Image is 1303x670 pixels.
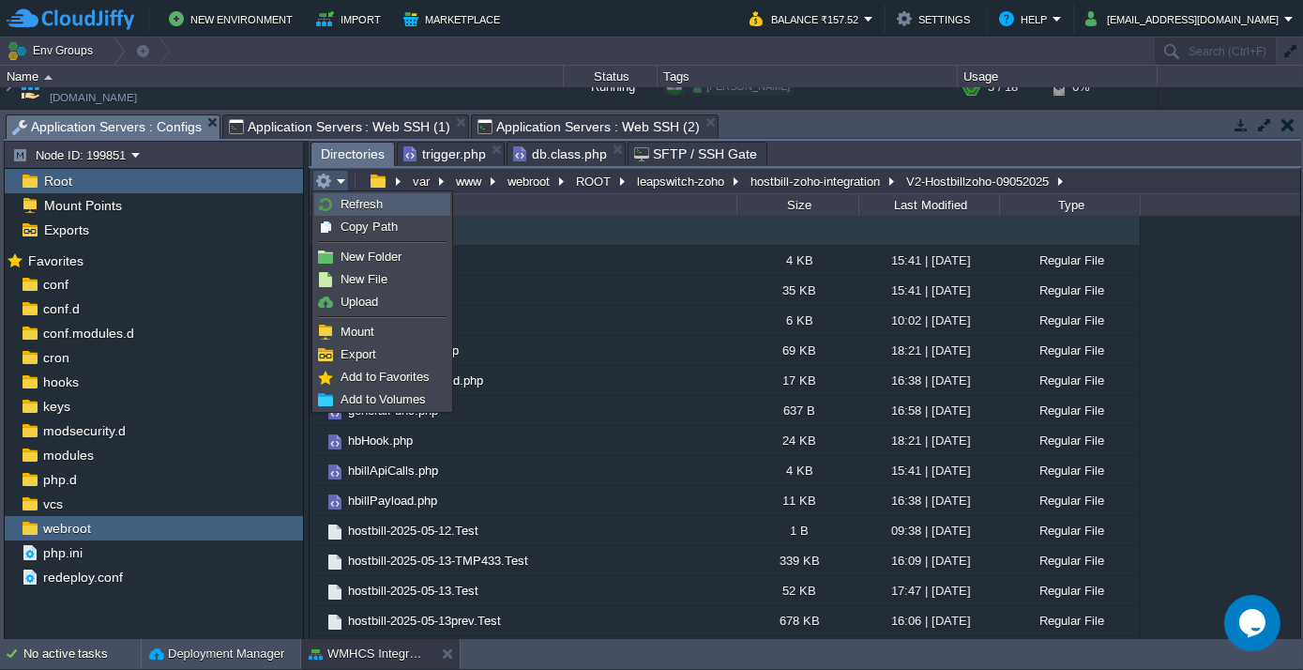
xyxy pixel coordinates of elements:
[999,576,1140,605] div: Regular File
[736,456,858,485] div: 4 KB
[24,252,86,269] span: Favorites
[315,247,449,267] a: New Folder
[310,516,325,545] img: AMDAwAAAACH5BAEAAAAALAAAAAABAAEAAAICRAEAOw==
[309,645,427,663] button: WMHCS Integration
[40,221,92,238] span: Exports
[50,88,137,107] a: [DOMAIN_NAME]
[999,306,1140,335] div: Regular File
[999,276,1140,305] div: Regular File
[40,197,125,214] span: Mount Points
[750,8,864,30] button: Balance ₹157.52
[341,197,383,211] span: Refresh
[736,366,858,395] div: 17 KB
[999,456,1140,485] div: Regular File
[39,422,129,439] span: modsecurity.d
[736,336,858,365] div: 69 KB
[858,606,999,635] div: 16:06 | [DATE]
[325,552,345,572] img: AMDAwAAAACH5BAEAAAAALAAAAAABAAEAAAICRAEAOw==
[858,336,999,365] div: 18:21 | [DATE]
[169,8,298,30] button: New Environment
[736,306,858,335] div: 6 KB
[507,142,626,165] li: /var/www/webroot/ROOT/leapswitch-zoho/hostbill-zoho-integration/V1-Hostbillzoho/db.class.php
[39,276,71,293] a: conf
[858,366,999,395] div: 16:38 | [DATE]
[959,66,1157,87] div: Usage
[315,344,449,365] a: Export
[1085,8,1284,30] button: [EMAIL_ADDRESS][DOMAIN_NAME]
[999,8,1053,30] button: Help
[341,347,376,361] span: Export
[310,546,325,575] img: AMDAwAAAACH5BAEAAAAALAAAAAABAAEAAAICRAEAOw==
[736,246,858,275] div: 4 KB
[310,576,325,605] img: AMDAwAAAACH5BAEAAAAALAAAAAABAAEAAAICRAEAOw==
[858,546,999,575] div: 16:09 | [DATE]
[39,349,72,366] span: cron
[345,613,504,629] a: hostbill-2025-05-13prev.Test
[24,253,86,268] a: Favorites
[860,194,999,216] div: Last Modified
[345,463,441,479] a: hbillApiCalls.php
[40,173,75,190] a: Root
[310,456,325,485] img: AMDAwAAAACH5BAEAAAAALAAAAAABAAEAAAICRAEAOw==
[325,492,345,512] img: AMDAwAAAACH5BAEAAAAALAAAAAABAAEAAAICRAEAOw==
[310,426,325,455] img: AMDAwAAAACH5BAEAAAAALAAAAAABAAEAAAICRAEAOw==
[573,173,615,190] button: ROOT
[858,486,999,515] div: 16:38 | [DATE]
[345,493,440,509] a: hbillPayload.php
[736,396,858,425] div: 637 B
[39,544,85,561] span: php.ini
[345,553,531,569] a: hostbill-2025-05-13-TMP433.Test
[736,486,858,515] div: 11 KB
[897,8,976,30] button: Settings
[341,325,374,339] span: Mount
[39,520,94,537] a: webroot
[403,8,506,30] button: Marketplace
[689,79,794,96] div: [PERSON_NAME]
[736,276,858,305] div: 35 KB
[477,115,699,138] span: Application Servers : Web SSH (2)
[999,366,1140,395] div: Regular File
[39,569,126,586] a: redeploy.conf
[341,295,378,309] span: Upload
[634,173,729,190] button: leapswitch-zoho
[39,325,137,342] a: conf.modules.d
[39,447,97,464] a: modules
[315,292,449,312] a: Upload
[341,250,402,264] span: New Folder
[999,486,1140,515] div: Regular File
[345,433,416,449] a: hbHook.php
[229,115,450,138] span: Application Servers : Web SSH (1)
[39,471,80,488] a: php.d
[7,38,99,64] button: Env Groups
[345,583,481,599] a: hostbill-2025-05-13.Test
[39,495,66,512] a: vcs
[149,645,284,663] button: Deployment Manager
[7,8,134,31] img: CloudJiffy
[310,606,325,635] img: AMDAwAAAACH5BAEAAAAALAAAAAABAAEAAAICRAEAOw==
[325,462,345,482] img: AMDAwAAAACH5BAEAAAAALAAAAAABAAEAAAICRAEAOw==
[858,516,999,545] div: 09:38 | [DATE]
[341,272,387,286] span: New File
[858,396,999,425] div: 16:58 | [DATE]
[736,606,858,635] div: 678 KB
[325,582,345,602] img: AMDAwAAAACH5BAEAAAAALAAAAAABAAEAAAICRAEAOw==
[1053,62,1114,113] div: 6%
[315,389,449,410] a: Add to Volumes
[999,516,1140,545] div: Regular File
[748,173,885,190] button: hostbill-zoho-integration
[403,143,486,165] span: trigger.php
[345,523,481,539] span: hostbill-2025-05-12.Test
[39,398,73,415] a: keys
[738,194,858,216] div: Size
[999,396,1140,425] div: Regular File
